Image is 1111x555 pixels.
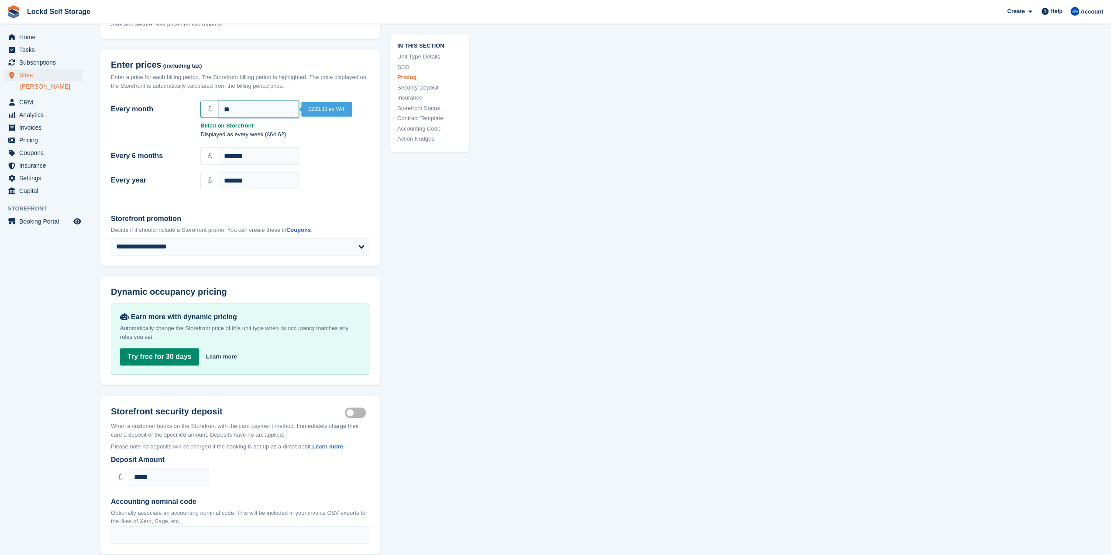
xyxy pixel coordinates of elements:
a: menu [4,185,83,197]
p: Displayed as every week (£64.62) [200,130,369,139]
a: Action Nudges [397,135,462,144]
span: Analytics [19,109,72,121]
span: Insurance [19,159,72,172]
a: Try free for 30 days [120,348,199,365]
a: menu [4,134,83,146]
div: Earn more with dynamic pricing [120,313,360,321]
a: Contract Template [397,114,462,123]
img: stora-icon-8386f47178a22dfd0bd8f6a31ec36ba5ce8667c1dd55bd0f319d3a0aa187defe.svg [7,5,20,18]
p: Optionally associate an accounting nominal code. This will be included in your invoice CSV export... [111,509,369,526]
a: menu [4,159,83,172]
a: menu [4,31,83,43]
h2: Storefront security deposit [111,406,345,417]
label: Security deposit on [345,412,369,414]
label: Every year [111,175,190,186]
div: Enter a price for each billing period. The Storefront billing period is highlighted. The price di... [111,73,369,90]
strong: Billed on Storefront [200,121,369,130]
a: Pricing [397,73,462,82]
a: Learn more [206,352,237,361]
span: Help [1050,7,1063,16]
span: Invoices [19,121,72,134]
label: Every 6 months [111,151,190,161]
label: Every month [111,104,190,114]
a: menu [4,96,83,108]
p: Automatically change the Storefront price of this unit type when its occupancy matches any rules ... [120,324,360,341]
span: Subscriptions [19,56,72,69]
a: Unit Type Details [397,53,462,62]
span: Capital [19,185,72,197]
span: Pricing [19,134,72,146]
span: Storefront [8,204,87,213]
a: Preview store [72,216,83,227]
a: menu [4,172,83,184]
label: Storefront promotion [111,214,369,224]
a: menu [4,44,83,56]
span: Sites [19,69,72,81]
p: When a customer books on the Storefront with the card payment method. Immediately charge their ca... [111,422,369,439]
span: (including tax) [163,63,202,69]
a: menu [4,109,83,121]
label: Deposit Amount [111,455,369,465]
span: Settings [19,172,72,184]
span: Dynamic occupancy pricing [111,287,227,297]
a: Accounting Code [397,124,462,133]
span: Booking Portal [19,215,72,228]
a: menu [4,121,83,134]
span: CRM [19,96,72,108]
a: [PERSON_NAME] [20,83,83,91]
span: Coupons [19,147,72,159]
p: Please note no deposits will be charged if the booking is set up as a direct debit. . [111,442,369,451]
a: Lockd Self Storage [24,4,94,19]
img: Jonny Bleach [1070,7,1079,16]
a: Storefront Status [397,104,462,113]
span: In this section [397,41,462,49]
a: Coupons [286,227,311,233]
a: SEO [397,63,462,72]
label: Accounting nominal code [111,496,369,507]
a: Security Deposit [397,83,462,92]
a: Insurance [397,94,462,103]
span: Create [1007,7,1025,16]
span: Enter prices [111,60,162,70]
a: menu [4,147,83,159]
p: Decide if it should include a Storefront promo. You can create these in . [111,226,369,234]
span: Account [1080,7,1103,16]
span: Tasks [19,44,72,56]
a: Learn more [312,443,343,450]
a: menu [4,56,83,69]
a: menu [4,69,83,81]
span: Home [19,31,72,43]
a: menu [4,215,83,228]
